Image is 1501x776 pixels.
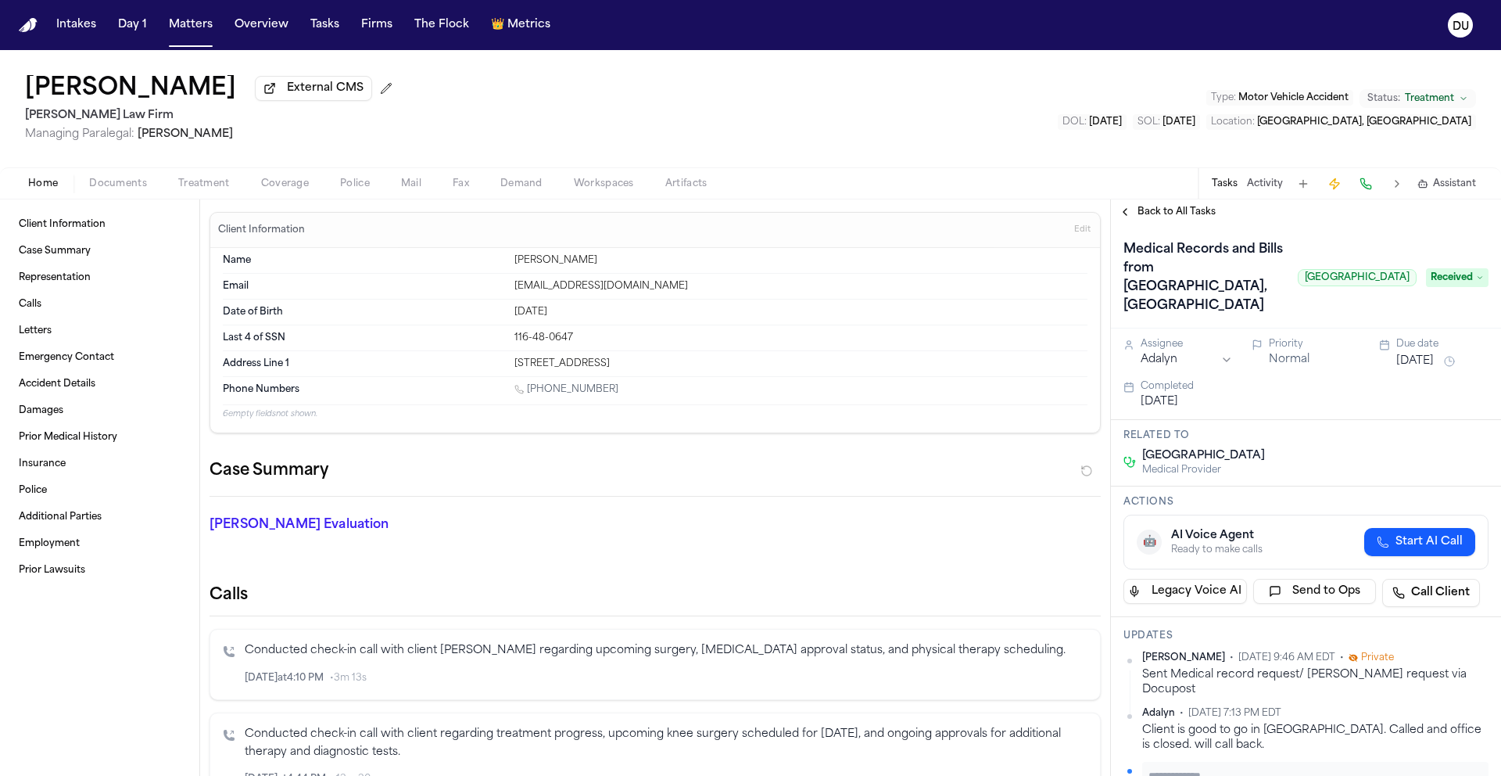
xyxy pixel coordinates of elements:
[19,431,117,444] span: Prior Medical History
[245,726,1087,762] p: Conducted check-in call with client regarding treatment progress, upcoming knee surgery scheduled...
[514,383,618,396] a: Call 1 (347) 301-6235
[1269,352,1309,368] button: Normal
[1142,707,1175,720] span: Adalyn
[1206,114,1476,130] button: Edit Location: Water Place, NY
[1162,117,1195,127] span: [DATE]
[13,318,187,343] a: Letters
[1433,178,1476,190] span: Assistant
[19,351,114,364] span: Emergency Contact
[178,178,230,190] span: Treatment
[13,292,187,317] a: Calls
[50,11,102,39] button: Intakes
[1367,92,1400,105] span: Status:
[1359,89,1476,108] button: Change status from Treatment
[1141,380,1488,393] div: Completed
[1142,723,1488,753] div: Client is good to go in [GEOGRAPHIC_DATA]. Called and office is closed. will call back.
[453,178,469,190] span: Fax
[1141,394,1178,410] button: [DATE]
[1211,117,1255,127] span: Location :
[1230,652,1234,664] span: •
[13,265,187,290] a: Representation
[25,75,236,103] button: Edit matter name
[1117,237,1291,318] h1: Medical Records and Bills from [GEOGRAPHIC_DATA], [GEOGRAPHIC_DATA]
[1238,652,1335,664] span: [DATE] 9:46 AM EDT
[1361,652,1394,664] span: Private
[500,178,543,190] span: Demand
[19,537,80,550] span: Employment
[25,106,399,125] h2: [PERSON_NAME] Law Firm
[1123,429,1488,442] h3: Related to
[13,425,187,450] a: Prior Medical History
[1440,352,1459,371] button: Snooze task
[210,584,1101,606] h2: Calls
[1089,117,1122,127] span: [DATE]
[1133,114,1200,130] button: Edit SOL: 2028-04-09
[1396,354,1434,369] button: [DATE]
[1074,225,1091,235] span: Edit
[19,511,102,523] span: Additional Parties
[255,76,372,101] button: External CMS
[19,564,85,577] span: Prior Lawsuits
[19,245,91,257] span: Case Summary
[13,345,187,370] a: Emergency Contact
[1453,21,1469,32] text: DU
[19,378,95,390] span: Accident Details
[485,11,557,39] button: crownMetrics
[245,672,324,684] span: [DATE] at 4:10 PM
[223,408,1087,420] p: 6 empty fields not shown.
[514,280,1087,293] div: [EMAIL_ADDRESS][DOMAIN_NAME]
[1211,93,1236,102] span: Type :
[1382,579,1480,607] a: Call Client
[1137,117,1160,127] span: SOL :
[13,372,187,397] a: Accident Details
[514,332,1087,344] div: 116-48-0647
[1269,338,1361,350] div: Priority
[1062,117,1087,127] span: DOL :
[19,18,38,33] img: Finch Logo
[210,516,494,534] p: [PERSON_NAME] Evaluation
[1143,534,1156,550] span: 🤖
[355,11,399,39] button: Firms
[1141,338,1233,350] div: Assignee
[1292,173,1314,195] button: Add Task
[330,672,367,684] span: • 3m 13s
[223,280,505,293] dt: Email
[13,531,187,556] a: Employment
[665,178,708,190] span: Artifacts
[28,178,58,190] span: Home
[1123,579,1247,604] button: Legacy Voice AI
[1069,217,1095,242] button: Edit
[1142,667,1488,698] div: Sent Medical record request/ [PERSON_NAME] request via Docupost
[245,642,1087,660] p: Conducted check-in call with client [PERSON_NAME] regarding upcoming surgery, [MEDICAL_DATA] appr...
[1396,338,1488,350] div: Due date
[304,11,346,39] button: Tasks
[1257,117,1471,127] span: [GEOGRAPHIC_DATA], [GEOGRAPHIC_DATA]
[19,404,63,417] span: Damages
[1111,206,1223,218] button: Back to All Tasks
[514,254,1087,267] div: [PERSON_NAME]
[13,451,187,476] a: Insurance
[13,398,187,423] a: Damages
[19,298,41,311] span: Calls
[223,306,505,318] dt: Date of Birth
[340,178,370,190] span: Police
[13,558,187,583] a: Prior Lawsuits
[1142,448,1265,464] span: [GEOGRAPHIC_DATA]
[13,239,187,264] a: Case Summary
[228,11,295,39] a: Overview
[1206,90,1353,106] button: Edit Type: Motor Vehicle Accident
[408,11,475,39] button: The Flock
[574,178,634,190] span: Workspaces
[1324,173,1345,195] button: Create Immediate Task
[1340,652,1344,664] span: •
[1364,528,1475,556] button: Start AI Call
[112,11,153,39] button: Day 1
[13,478,187,503] a: Police
[215,224,308,236] h3: Client Information
[1171,544,1263,556] div: Ready to make calls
